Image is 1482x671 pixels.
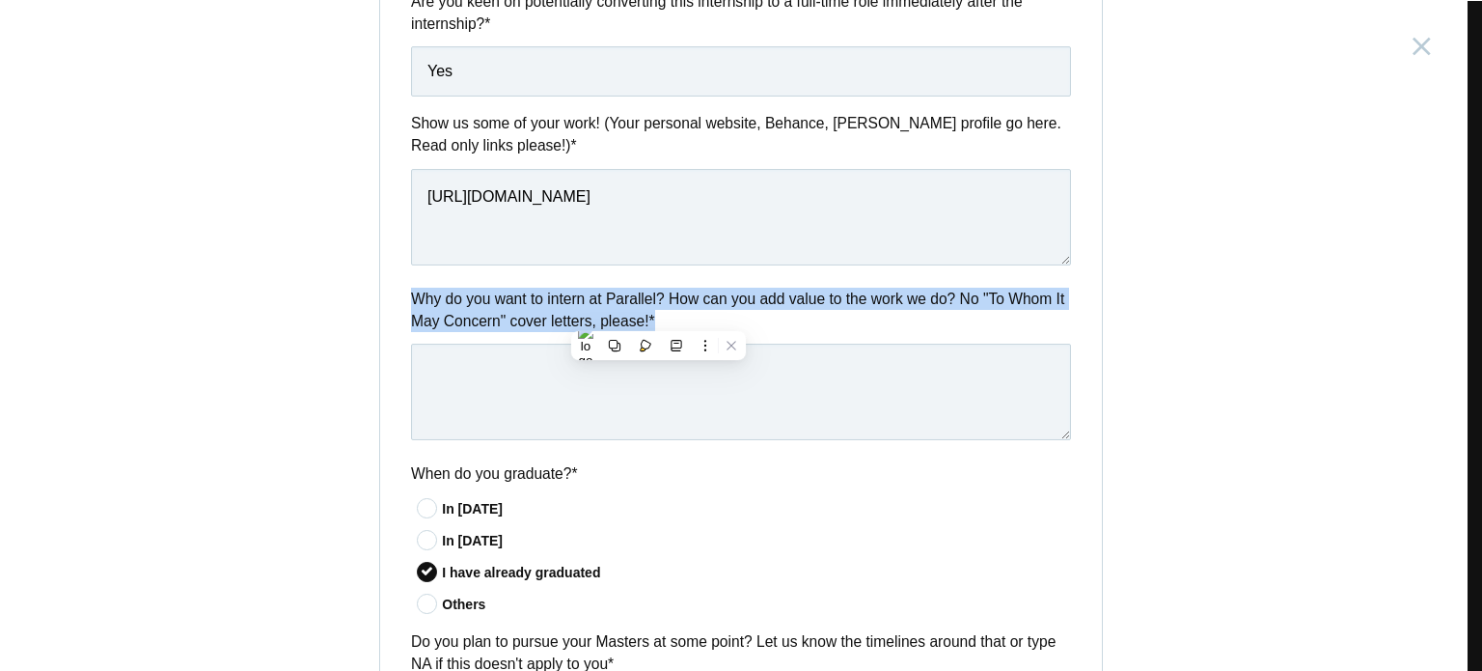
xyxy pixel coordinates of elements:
div: I have already graduated [442,563,1071,583]
label: When do you graduate? [411,462,1071,485]
div: Others [442,595,1071,615]
div: In [DATE] [442,499,1071,519]
label: Why do you want to intern at Parallel? How can you add value to the work we do? No "To Whom It Ma... [411,288,1071,333]
div: In [DATE] [442,531,1071,551]
label: Show us some of your work! (Your personal website, Behance, [PERSON_NAME] profile go here. Read o... [411,112,1071,157]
